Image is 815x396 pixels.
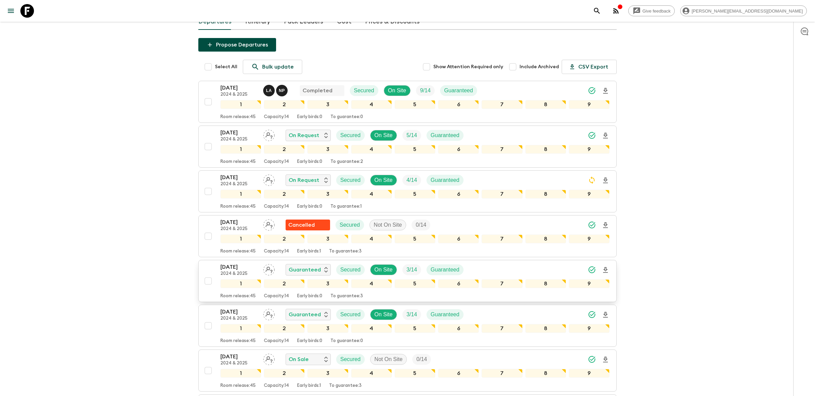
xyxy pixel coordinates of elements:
div: 2 [264,145,305,154]
svg: Synced Successfully [588,221,596,229]
p: Secured [340,266,361,274]
div: 8 [525,324,566,333]
p: Room release: 45 [220,383,256,389]
span: Assign pack leader [263,221,275,227]
p: Guaranteed [431,310,459,319]
p: Early birds: 1 [297,249,321,254]
p: 2024 & 2025 [220,92,258,97]
a: Bulk update [243,60,302,74]
div: 2 [264,324,305,333]
p: Completed [303,87,332,95]
p: Early birds: 0 [297,159,322,165]
div: Flash Pack cancellation [286,220,330,230]
div: 8 [525,369,566,378]
span: Luis Altamirano - Galapagos, Natalia Pesantes - Mainland [263,87,289,92]
p: To guarantee: 3 [329,249,362,254]
p: To guarantee: 3 [330,294,363,299]
button: CSV Export [562,60,617,74]
div: 4 [351,369,392,378]
p: Capacity: 14 [264,383,289,389]
button: [DATE]2024 & 2025Assign pack leaderOn RequestSecuredOn SiteTrip FillGuaranteed123456789Room relea... [198,126,617,168]
button: menu [4,4,18,18]
p: Room release: 45 [220,338,256,344]
p: On Request [289,176,319,184]
p: 0 / 14 [416,355,427,363]
svg: Download Onboarding [601,221,610,229]
a: Pack Leaders [284,14,323,30]
div: Not On Site [370,354,407,365]
a: Cost [337,14,351,30]
div: 7 [482,324,522,333]
div: 8 [525,100,566,109]
svg: Download Onboarding [601,176,610,185]
div: Secured [336,175,365,186]
div: 9 [569,369,610,378]
div: 7 [482,100,522,109]
p: 2024 & 2025 [220,361,258,366]
div: 1 [220,145,261,154]
p: Secured [340,176,361,184]
p: Guaranteed [444,87,473,95]
span: Include Archived [520,63,559,70]
svg: Download Onboarding [601,311,610,319]
div: 1 [220,369,261,378]
p: Capacity: 14 [264,204,289,209]
svg: Synced Successfully [588,310,596,319]
a: Prices & Discounts [365,14,420,30]
svg: Download Onboarding [601,87,610,95]
span: Assign pack leader [263,266,275,271]
div: On Site [384,85,411,96]
div: 6 [438,369,479,378]
p: Guaranteed [289,266,321,274]
p: Room release: 45 [220,114,256,120]
span: Give feedback [639,8,674,14]
div: 3 [307,145,348,154]
div: 3 [307,369,348,378]
div: 3 [307,234,348,243]
p: [DATE] [220,84,258,92]
p: Early birds: 1 [297,383,321,389]
div: 8 [525,234,566,243]
div: 1 [220,279,261,288]
div: 9 [569,324,610,333]
p: To guarantee: 0 [330,338,363,344]
p: Capacity: 14 [264,159,289,165]
div: 4 [351,100,392,109]
p: Early birds: 0 [297,294,322,299]
div: [PERSON_NAME][EMAIL_ADDRESS][DOMAIN_NAME] [680,5,807,16]
div: 4 [351,324,392,333]
span: [PERSON_NAME][EMAIL_ADDRESS][DOMAIN_NAME] [688,8,807,14]
div: Secured [336,264,365,275]
div: 6 [438,145,479,154]
svg: Download Onboarding [601,266,610,274]
p: 2024 & 2025 [220,137,258,142]
svg: Sync Required - Changes detected [588,176,596,184]
div: Secured [336,309,365,320]
p: Guaranteed [431,176,459,184]
p: On Site [388,87,406,95]
button: Propose Departures [198,38,276,52]
div: 7 [482,234,522,243]
div: 2 [264,100,305,109]
svg: Synced Successfully [588,131,596,139]
svg: Download Onboarding [601,356,610,364]
span: Show Attention Required only [433,63,503,70]
span: Assign pack leader [263,176,275,182]
span: Assign pack leader [263,311,275,316]
button: [DATE]2024 & 2025Assign pack leaderOn RequestSecuredOn SiteTrip FillGuaranteed123456789Room relea... [198,170,617,212]
div: Secured [336,130,365,141]
p: Secured [340,355,361,363]
div: 8 [525,190,566,199]
svg: Synced Successfully [588,87,596,95]
button: [DATE]2024 & 2025Assign pack leaderOn SaleSecuredNot On SiteTrip Fill123456789Room release:45Capa... [198,350,617,392]
div: Secured [350,85,378,96]
p: To guarantee: 0 [330,114,363,120]
p: Guaranteed [289,310,321,319]
span: Select All [215,63,237,70]
p: Room release: 45 [220,249,256,254]
p: Early birds: 0 [297,204,322,209]
div: 8 [525,145,566,154]
a: Give feedback [628,5,675,16]
div: 9 [569,100,610,109]
p: Cancelled [288,221,315,229]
